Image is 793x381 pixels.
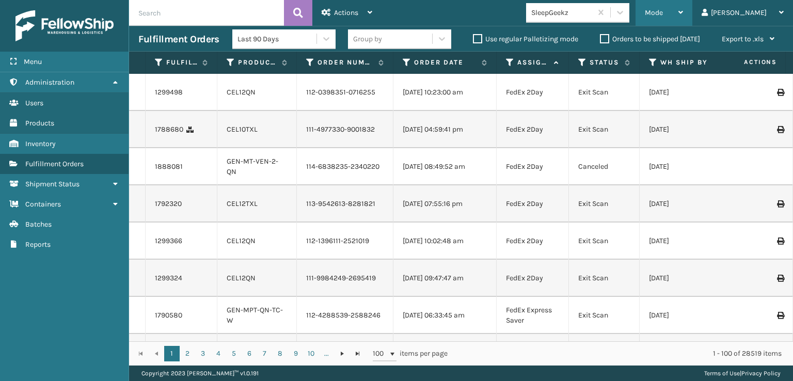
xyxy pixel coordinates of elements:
[569,260,640,297] td: Exit Scan
[155,87,183,98] a: 1299498
[640,334,743,371] td: [DATE]
[711,54,783,71] span: Actions
[640,148,743,185] td: [DATE]
[227,125,258,134] a: CEL10TXL
[497,111,569,148] td: FedEx 2Day
[497,297,569,334] td: FedEx Express Saver
[353,34,382,44] div: Group by
[704,366,781,381] div: |
[155,199,182,209] a: 1792320
[15,10,114,41] img: logo
[227,274,256,282] a: CEL12QN
[414,58,477,67] label: Order Date
[24,57,42,66] span: Menu
[590,58,620,67] label: Status
[155,273,182,283] a: 1299324
[569,74,640,111] td: Exit Scan
[777,237,783,245] i: Print Label
[777,275,783,282] i: Print Label
[497,148,569,185] td: FedEx 2Day
[497,185,569,223] td: FedEx 2Day
[25,200,61,209] span: Containers
[180,346,195,361] a: 2
[164,346,180,361] a: 1
[25,99,43,107] span: Users
[297,223,393,260] td: 112-1396111-2521019
[297,260,393,297] td: 111-9984249-2695419
[640,111,743,148] td: [DATE]
[393,148,497,185] td: [DATE] 08:49:52 am
[393,185,497,223] td: [DATE] 07:55:16 pm
[25,78,74,87] span: Administration
[354,350,362,358] span: Go to the last page
[640,185,743,223] td: [DATE]
[531,7,593,18] div: SleepGeekz
[569,297,640,334] td: Exit Scan
[304,346,319,361] a: 10
[393,297,497,334] td: [DATE] 06:33:45 am
[393,74,497,111] td: [DATE] 10:23:00 am
[288,346,304,361] a: 9
[211,346,226,361] a: 4
[155,236,182,246] a: 1299366
[257,346,273,361] a: 7
[497,334,569,371] td: FedEx Express Saver
[497,260,569,297] td: FedEx 2Day
[569,185,640,223] td: Exit Scan
[226,346,242,361] a: 5
[227,306,283,325] a: GEN-MPT-QN-TC-W
[640,260,743,297] td: [DATE]
[497,74,569,111] td: FedEx 2Day
[25,240,51,249] span: Reports
[227,157,278,176] a: GEN-MT-VEN-2-QN
[393,260,497,297] td: [DATE] 09:47:47 am
[297,334,393,371] td: 114-9218026-9661864
[297,74,393,111] td: 112-0398351-0716255
[155,124,183,135] a: 1788680
[227,88,256,97] a: CEL12QN
[166,58,197,67] label: Fulfillment Order Id
[660,58,723,67] label: WH Ship By Date
[777,126,783,133] i: Print Label
[373,346,448,361] span: items per page
[777,89,783,96] i: Print Label
[138,33,219,45] h3: Fulfillment Orders
[722,35,764,43] span: Export to .xls
[640,223,743,260] td: [DATE]
[569,334,640,371] td: Exit Scan
[640,297,743,334] td: [DATE]
[297,297,393,334] td: 112-4288539-2588246
[640,74,743,111] td: [DATE]
[777,200,783,208] i: Print Label
[237,34,318,44] div: Last 90 Days
[569,111,640,148] td: Exit Scan
[297,148,393,185] td: 114-6838235-2340220
[238,58,277,67] label: Product SKU
[25,119,54,128] span: Products
[297,111,393,148] td: 111-4977330-9001832
[273,346,288,361] a: 8
[242,346,257,361] a: 6
[393,111,497,148] td: [DATE] 04:59:41 pm
[297,185,393,223] td: 113-9542613-8281821
[338,350,346,358] span: Go to the next page
[155,310,182,321] a: 1790580
[497,223,569,260] td: FedEx 2Day
[373,348,388,359] span: 100
[569,223,640,260] td: Exit Scan
[350,346,366,361] a: Go to the last page
[227,236,256,245] a: CEL12QN
[393,334,497,371] td: [DATE] 09:28:19 pm
[569,148,640,185] td: Canceled
[473,35,578,43] label: Use regular Palletizing mode
[227,199,258,208] a: CEL12TXL
[25,180,80,188] span: Shipment Status
[777,312,783,319] i: Print Label
[319,346,335,361] a: ...
[25,220,52,229] span: Batches
[334,8,358,17] span: Actions
[335,346,350,361] a: Go to the next page
[600,35,700,43] label: Orders to be shipped [DATE]
[741,370,781,377] a: Privacy Policy
[704,370,740,377] a: Terms of Use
